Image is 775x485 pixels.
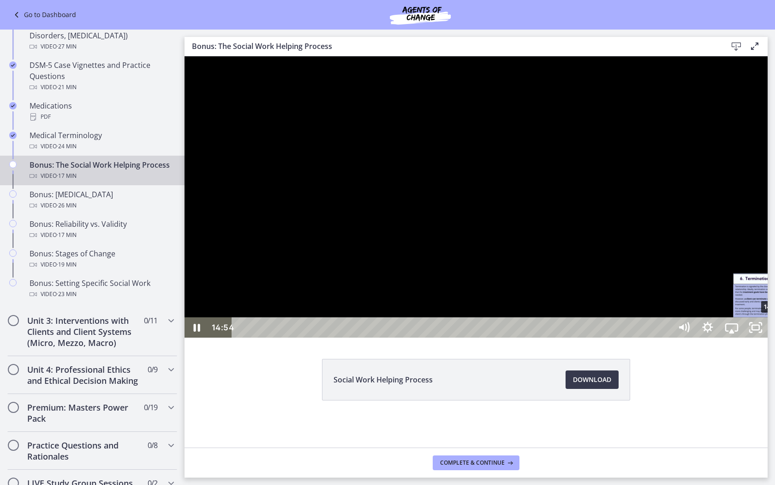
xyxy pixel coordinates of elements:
[148,364,157,375] span: 0 / 9
[30,111,173,122] div: PDF
[148,440,157,451] span: 0 / 8
[9,61,17,69] i: Completed
[30,189,173,211] div: Bonus: [MEDICAL_DATA]
[57,82,77,93] span: · 21 min
[30,141,173,152] div: Video
[30,230,173,241] div: Video
[30,159,173,182] div: Bonus: The Social Work Helping Process
[57,200,77,211] span: · 26 min
[559,261,583,281] button: Unfullscreen
[57,41,77,52] span: · 27 min
[30,41,173,52] div: Video
[30,130,173,152] div: Medical Terminology
[511,261,535,281] button: Show settings menu
[27,315,140,348] h2: Unit 3: Interventions with Clients and Client Systems (Micro, Mezzo, Macro)
[440,459,505,467] span: Complete & continue
[30,60,173,93] div: DSM-5 Case Vignettes and Practice Questions
[144,402,157,413] span: 0 / 19
[57,259,77,270] span: · 19 min
[11,9,76,20] a: Go to Dashboard
[573,374,611,385] span: Download
[144,315,157,326] span: 0 / 11
[27,402,140,424] h2: Premium: Masters Power Pack
[535,261,559,281] button: Airplay
[57,170,77,182] span: · 17 min
[30,218,173,241] div: Bonus: Reliability vs. Validity
[334,374,433,385] span: Social Work Helping Process
[30,200,173,211] div: Video
[30,278,173,300] div: Bonus: Setting Specific Social Work
[9,102,17,109] i: Completed
[57,289,77,300] span: · 23 min
[27,364,140,386] h2: Unit 4: Professional Ethics and Ethical Decision Making
[30,82,173,93] div: Video
[30,248,173,270] div: Bonus: Stages of Change
[9,132,17,139] i: Completed
[433,455,519,470] button: Complete & continue
[57,230,77,241] span: · 17 min
[487,261,511,281] button: Mute
[30,100,173,122] div: Medications
[27,440,140,462] h2: Practice Questions and Rationales
[192,41,712,52] h3: Bonus: The Social Work Helping Process
[185,56,768,338] iframe: Video Lesson
[57,141,77,152] span: · 24 min
[30,259,173,270] div: Video
[30,170,173,182] div: Video
[30,289,173,300] div: Video
[566,370,619,389] a: Download
[365,4,476,26] img: Agents of Change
